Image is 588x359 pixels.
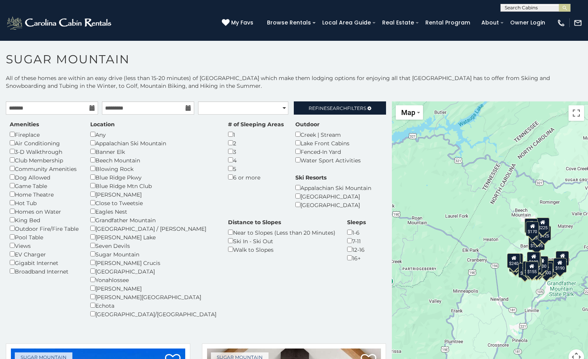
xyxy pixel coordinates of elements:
div: Fireplace [10,130,79,139]
div: Blue Ridge Mtn Club [90,181,216,190]
a: Owner Login [506,17,549,29]
a: My Favs [222,19,255,27]
div: Views [10,241,79,250]
div: $240 [507,253,520,268]
div: Any [90,130,216,139]
div: [GEOGRAPHIC_DATA] [295,192,371,200]
button: Toggle fullscreen view [569,105,584,121]
div: EV Charger [10,250,79,258]
div: 6 or more [228,173,284,181]
div: [GEOGRAPHIC_DATA] [90,267,216,275]
div: Walk to Slopes [228,245,335,254]
img: White-1-2.png [6,15,114,31]
div: Homes on Water [10,207,79,216]
img: phone-regular-white.png [557,19,565,27]
div: $650 [518,263,532,278]
div: Seven Devils [90,241,216,250]
label: # of Sleeping Areas [228,120,284,128]
div: Air Conditioning [10,139,79,147]
div: $190 [553,258,567,273]
span: Search [327,105,347,111]
div: Appalachian Ski Mountain [295,183,371,192]
span: Refine Filters [309,105,366,111]
div: Grandfather Mountain [90,216,216,224]
div: Appalachian Ski Mountain [90,139,216,147]
a: Local Area Guide [318,17,375,29]
div: Creek | Stream [295,130,361,139]
a: RefineSearchFilters [294,101,386,115]
div: Near to Slopes (Less than 20 Minutes) [228,228,335,237]
div: Gigabit Internet [10,258,79,267]
div: Lake Front Cabins [295,139,361,147]
div: $125 [538,226,551,240]
div: Pool Table [10,233,79,241]
div: [GEOGRAPHIC_DATA] [295,200,371,209]
span: My Favs [231,19,253,27]
div: 7-11 [347,237,366,245]
div: Broadband Internet [10,267,79,275]
div: Outdoor Fire/Fire Table [10,224,79,233]
div: Fenced-In Yard [295,147,361,156]
div: [PERSON_NAME] Crucis [90,258,216,267]
a: Browse Rentals [263,17,315,29]
div: Blowing Rock [90,164,216,173]
div: Dog Allowed [10,173,79,181]
div: Community Amenities [10,164,79,173]
div: Game Table [10,181,79,190]
div: King Bed [10,216,79,224]
div: [GEOGRAPHIC_DATA] / [PERSON_NAME] [90,224,216,233]
div: $200 [535,256,548,271]
div: $240 [525,218,538,233]
div: $1,095 [528,235,545,250]
a: Real Estate [378,17,418,29]
label: Ski Resorts [295,174,326,181]
label: Amenities [10,120,39,128]
div: Banner Elk [90,147,216,156]
div: 12-16 [347,245,366,254]
div: 3 [228,147,284,156]
span: Map [401,108,415,117]
div: Blue Ridge Pkwy [90,173,216,181]
label: Distance to Slopes [228,218,281,226]
div: Sugar Mountain [90,250,216,258]
div: Close to Tweetsie [90,199,216,207]
div: $375 [523,261,536,276]
div: Beech Mountain [90,156,216,164]
div: [PERSON_NAME][GEOGRAPHIC_DATA] [90,293,216,301]
a: About [477,17,503,29]
div: 4 [228,156,284,164]
div: $155 [556,251,569,266]
div: 1 [228,130,284,139]
div: [GEOGRAPHIC_DATA]/[GEOGRAPHIC_DATA] [90,310,216,318]
div: [PERSON_NAME] [90,190,216,199]
div: Echota [90,301,216,310]
div: [PERSON_NAME] [90,284,216,293]
div: $195 [544,260,557,275]
div: Water Sport Activities [295,156,361,164]
div: Eagles Nest [90,207,216,216]
div: Club Membership [10,156,79,164]
div: [PERSON_NAME] Lake [90,233,216,241]
div: $155 [525,261,539,276]
div: Yonahlossee [90,275,216,284]
div: 2 [228,139,284,147]
div: Ski In - Ski Out [228,237,335,245]
div: 16+ [347,254,366,262]
div: 1-6 [347,228,366,237]
div: $170 [526,221,539,236]
div: $225 [536,218,549,232]
label: Location [90,120,115,128]
a: Rental Program [421,17,474,29]
div: 5 [228,164,284,173]
button: Change map style [396,105,423,120]
div: Home Theatre [10,190,79,199]
div: Hot Tub [10,199,79,207]
img: mail-regular-white.png [574,19,582,27]
div: 3-D Walkthrough [10,147,79,156]
label: Outdoor [295,120,319,128]
label: Sleeps [347,218,366,226]
div: $190 [527,252,541,267]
